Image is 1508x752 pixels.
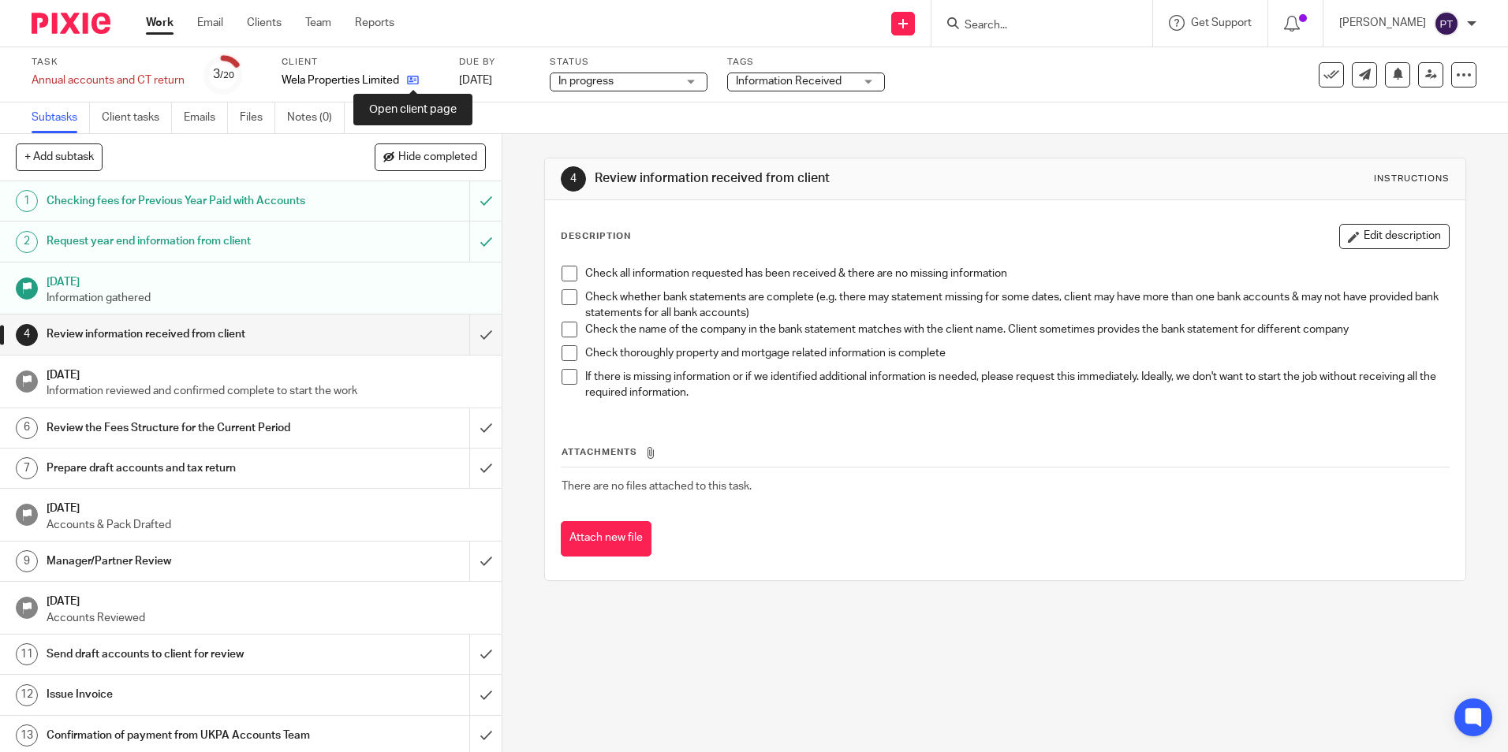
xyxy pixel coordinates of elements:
[213,65,234,84] div: 3
[561,166,586,192] div: 4
[47,590,487,609] h1: [DATE]
[282,73,399,88] p: Wela Properties Limited
[562,481,752,492] span: There are no files attached to this task.
[585,369,1448,401] p: If there is missing information or if we identified additional information is needed, please requ...
[585,266,1448,281] p: Check all information requested has been received & there are no missing information
[16,324,38,346] div: 4
[32,56,185,69] label: Task
[47,683,318,706] h1: Issue Invoice
[561,521,651,557] button: Attach new file
[197,15,223,31] a: Email
[47,229,318,253] h1: Request year end information from client
[220,71,234,80] small: /20
[32,13,110,34] img: Pixie
[146,15,174,31] a: Work
[1434,11,1459,36] img: svg%3E
[47,270,487,290] h1: [DATE]
[355,15,394,31] a: Reports
[459,56,530,69] label: Due by
[585,289,1448,322] p: Check whether bank statements are complete (e.g. there may statement missing for some dates, clie...
[47,290,487,306] p: Information gathered
[184,102,228,133] a: Emails
[595,170,1039,187] h1: Review information received from client
[102,102,172,133] a: Client tasks
[561,230,631,243] p: Description
[1191,17,1252,28] span: Get Support
[240,102,275,133] a: Files
[356,102,417,133] a: Audit logs
[287,102,345,133] a: Notes (0)
[16,143,103,170] button: + Add subtask
[16,190,38,212] div: 1
[459,75,492,86] span: [DATE]
[727,56,885,69] label: Tags
[16,457,38,479] div: 7
[16,684,38,706] div: 12
[16,231,38,253] div: 2
[1339,15,1426,31] p: [PERSON_NAME]
[47,610,487,626] p: Accounts Reviewed
[16,724,38,746] div: 13
[47,416,318,440] h1: Review the Fees Structure for the Current Period
[47,456,318,480] h1: Prepare draft accounts and tax return
[550,56,707,69] label: Status
[585,345,1448,361] p: Check thoroughly property and mortgage related information is complete
[16,643,38,665] div: 11
[47,517,487,533] p: Accounts & Pack Drafted
[47,189,318,213] h1: Checking fees for Previous Year Paid with Accounts
[47,383,487,399] p: Information reviewed and confirmed complete to start the work
[32,73,185,88] div: Annual accounts and CT return
[47,363,487,383] h1: [DATE]
[736,76,842,87] span: Information Received
[47,724,318,747] h1: Confirmation of payment from UKPA Accounts Team
[585,322,1448,337] p: Check the name of the company in the bank statement matches with the client name. Client sometime...
[247,15,282,31] a: Clients
[47,549,318,573] h1: Manager/Partner Review
[16,417,38,439] div: 6
[375,143,486,170] button: Hide completed
[47,642,318,666] h1: Send draft accounts to client for review
[1339,224,1450,249] button: Edit description
[398,151,477,164] span: Hide completed
[282,56,439,69] label: Client
[47,497,487,516] h1: [DATE]
[562,448,637,456] span: Attachments
[32,102,90,133] a: Subtasks
[305,15,331,31] a: Team
[1374,173,1450,185] div: Instructions
[16,550,38,572] div: 9
[47,322,318,346] h1: Review information received from client
[963,19,1105,33] input: Search
[558,76,614,87] span: In progress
